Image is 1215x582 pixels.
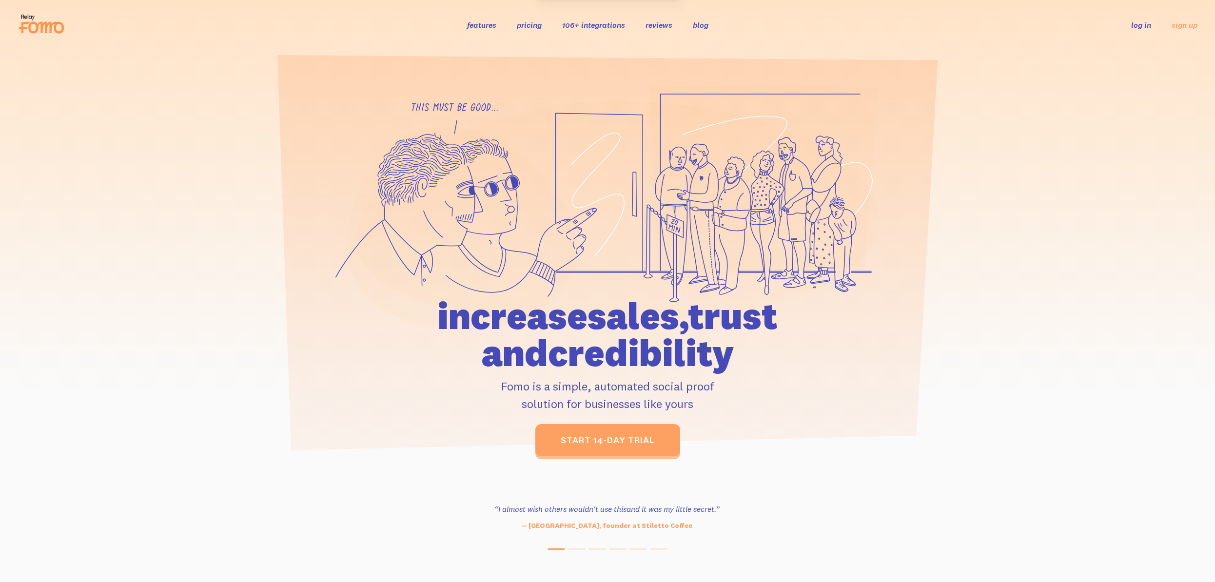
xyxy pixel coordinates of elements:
a: features [467,20,496,30]
p: Fomo is a simple, automated social proof solution for businesses like yours [382,377,833,412]
a: reviews [646,20,672,30]
a: pricing [517,20,542,30]
p: — [GEOGRAPHIC_DATA], founder at Stiletto Coffee [474,521,740,531]
a: log in [1131,20,1151,30]
a: blog [693,20,708,30]
a: start 14-day trial [535,424,680,456]
a: sign up [1172,20,1197,30]
h3: “I almost wish others wouldn't use this and it was my little secret.” [474,503,740,515]
h1: increase sales, trust and credibility [382,297,833,371]
a: 106+ integrations [562,20,625,30]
